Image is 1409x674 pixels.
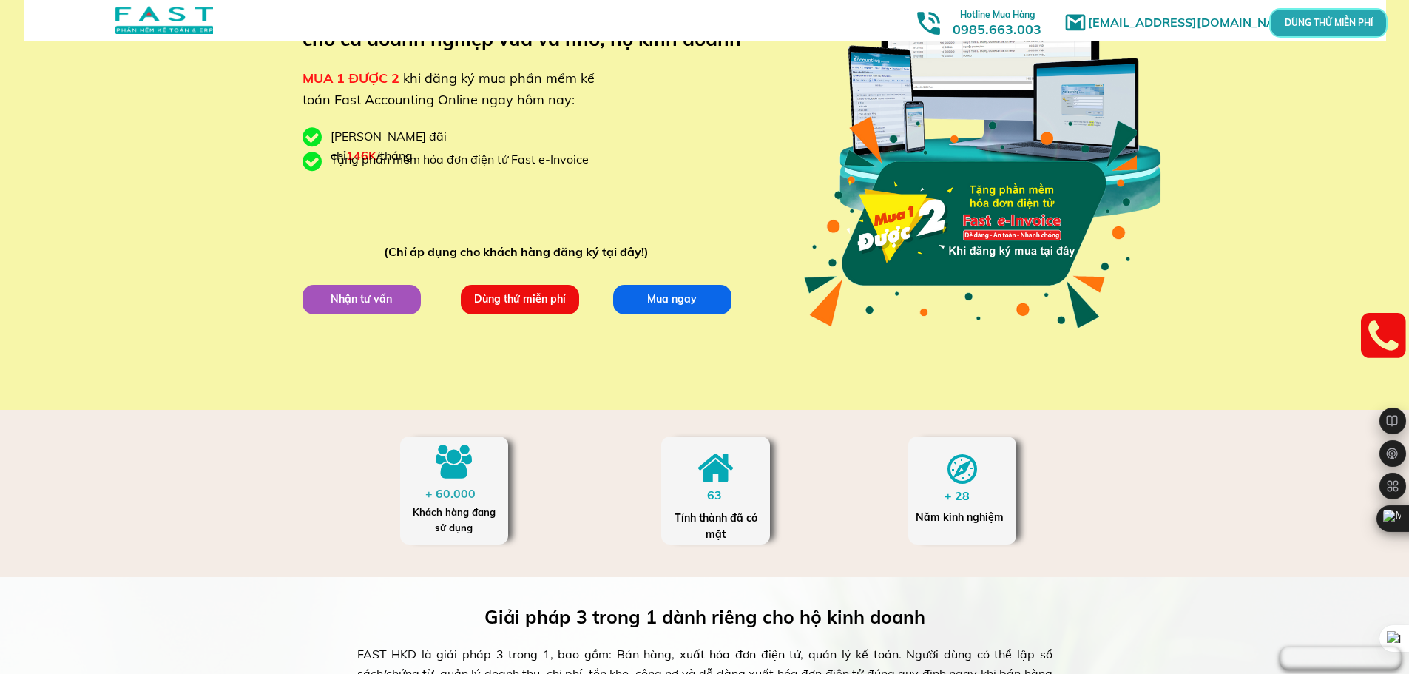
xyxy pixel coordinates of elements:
[331,150,600,169] div: Tặng phần mềm hóa đơn điện tử Fast e-Invoice
[673,510,759,543] div: Tỉnh thành đã có mặt
[945,487,984,506] div: + 28
[303,70,399,87] span: MUA 1 ĐƯỢC 2
[331,127,523,165] div: [PERSON_NAME] đãi chỉ /tháng
[960,9,1035,20] span: Hotline Mua Hàng
[425,485,483,504] div: + 60.000
[484,602,947,632] h3: Giải pháp 3 trong 1 dành riêng cho hộ kinh doanh
[613,285,731,314] p: Mua ngay
[303,70,595,108] span: khi đăng ký mua phần mềm kế toán Fast Accounting Online ngay hôm nay:
[303,285,421,314] p: Nhận tư vấn
[408,505,500,536] div: Khách hàng đang sử dụng
[384,243,655,262] div: (Chỉ áp dụng cho khách hàng đăng ký tại đây!)
[461,285,579,314] p: Dùng thử miễn phí
[916,509,1008,525] div: Năm kinh nghiệm
[1088,13,1306,33] h1: [EMAIL_ADDRESS][DOMAIN_NAME]
[936,5,1058,37] h3: 0985.663.003
[346,148,376,163] span: 146K
[707,486,736,505] div: 63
